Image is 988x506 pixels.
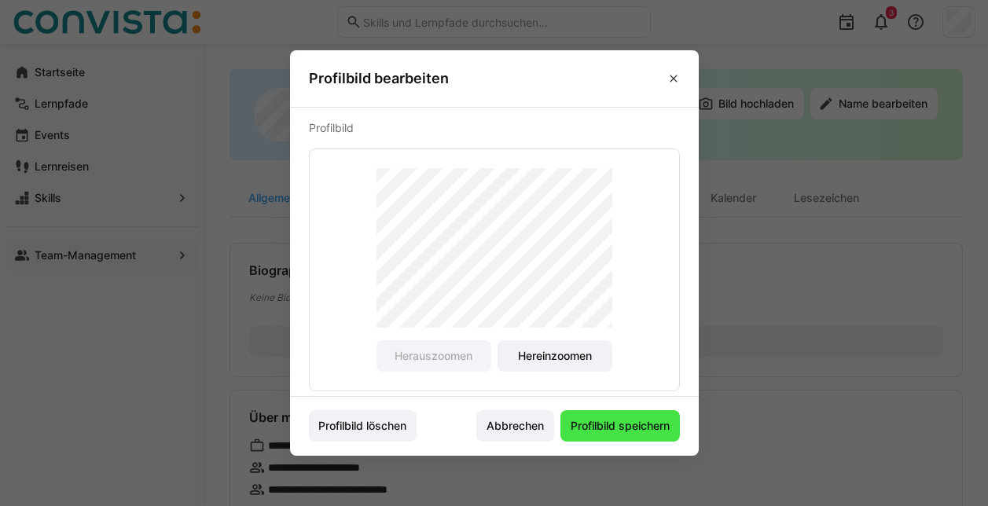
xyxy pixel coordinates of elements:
button: Profilbild löschen [309,410,417,442]
span: Abbrechen [484,418,546,434]
button: Herauszoomen [376,340,491,372]
h3: Profilbild bearbeiten [309,69,449,87]
span: Profilbild löschen [316,418,409,434]
span: Hereinzoomen [516,348,594,364]
button: Abbrechen [476,410,554,442]
p: Profilbild [309,120,680,136]
span: Profilbild speichern [568,418,672,434]
span: Herauszoomen [392,348,475,364]
button: Profilbild speichern [560,410,680,442]
button: Hereinzoomen [498,340,612,372]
